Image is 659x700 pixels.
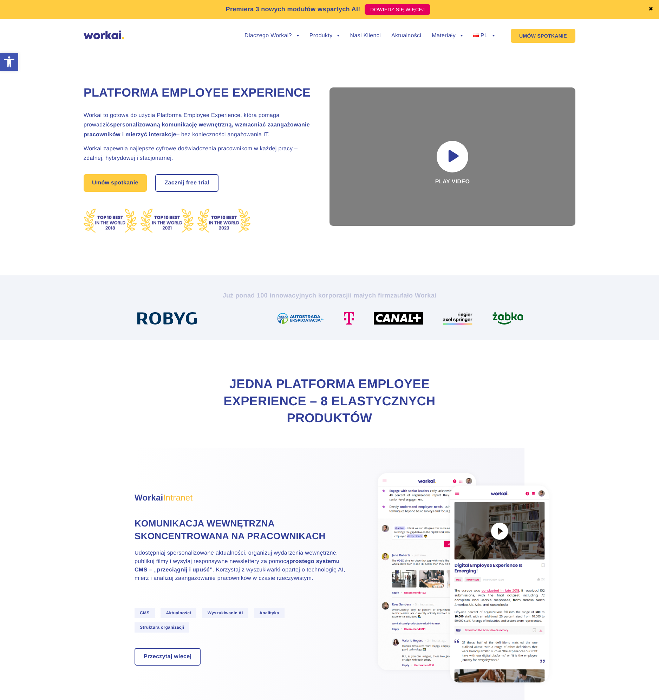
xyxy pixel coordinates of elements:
span: Struktura organizacji [135,622,189,633]
h2: Workai to gotowa do użycia Platforma Employee Experience, która pomaga prowadzić – bez koniecznoś... [84,111,312,139]
h2: Workai zapewnia najlepsze cyfrowe doświadczenia pracownikom w każdej pracy – zdalnej, hybrydowej ... [84,144,312,163]
a: DOWIEDZ SIĘ WIĘCEJ [365,4,430,15]
a: Przeczytaj więcej [135,649,200,665]
h3: Workai [135,492,345,504]
span: PL [481,33,488,39]
strong: prostego systemu CMS [135,558,340,573]
p: Udostępniaj spersonalizowane aktualności, organizuj wydarzenia wewnętrzne, publikuj filmy i wysył... [135,549,345,583]
strong: – „przeciągnij i upuść” [149,567,213,573]
h1: Platforma Employee Experience [84,85,312,101]
a: ✖ [648,7,653,12]
a: Aktualności [391,33,421,39]
span: Aktualności [161,608,196,618]
a: Nasi Klienci [350,33,380,39]
a: Zacznij free trial [156,175,218,191]
a: UMÓW SPOTKANIE [511,29,575,43]
span: CMS [135,608,155,618]
span: Wyszukiwanie AI [202,608,248,618]
p: Premiera 3 nowych modułów wspartych AI! [226,5,360,14]
h2: Już ponad 100 innowacyjnych korporacji zaufało Workai [135,291,524,300]
h4: Komunikacja wewnętrzna skoncentrowana na pracownikach [135,517,345,543]
a: Dlaczego Workai? [244,33,299,39]
a: Produkty [309,33,340,39]
span: Intranet [163,493,193,503]
div: Play video [329,87,575,226]
strong: spersonalizowaną komunikację wewnętrzną, wzmacniać zaangażowanie pracowników i mierzyć interakcje [84,122,310,137]
i: i małych firm [350,292,390,299]
h2: Jedna Platforma Employee Experience – 8 elastycznych produktów [189,375,470,427]
span: Analityka [254,608,284,618]
a: Materiały [432,33,463,39]
a: Umów spotkanie [84,174,147,192]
